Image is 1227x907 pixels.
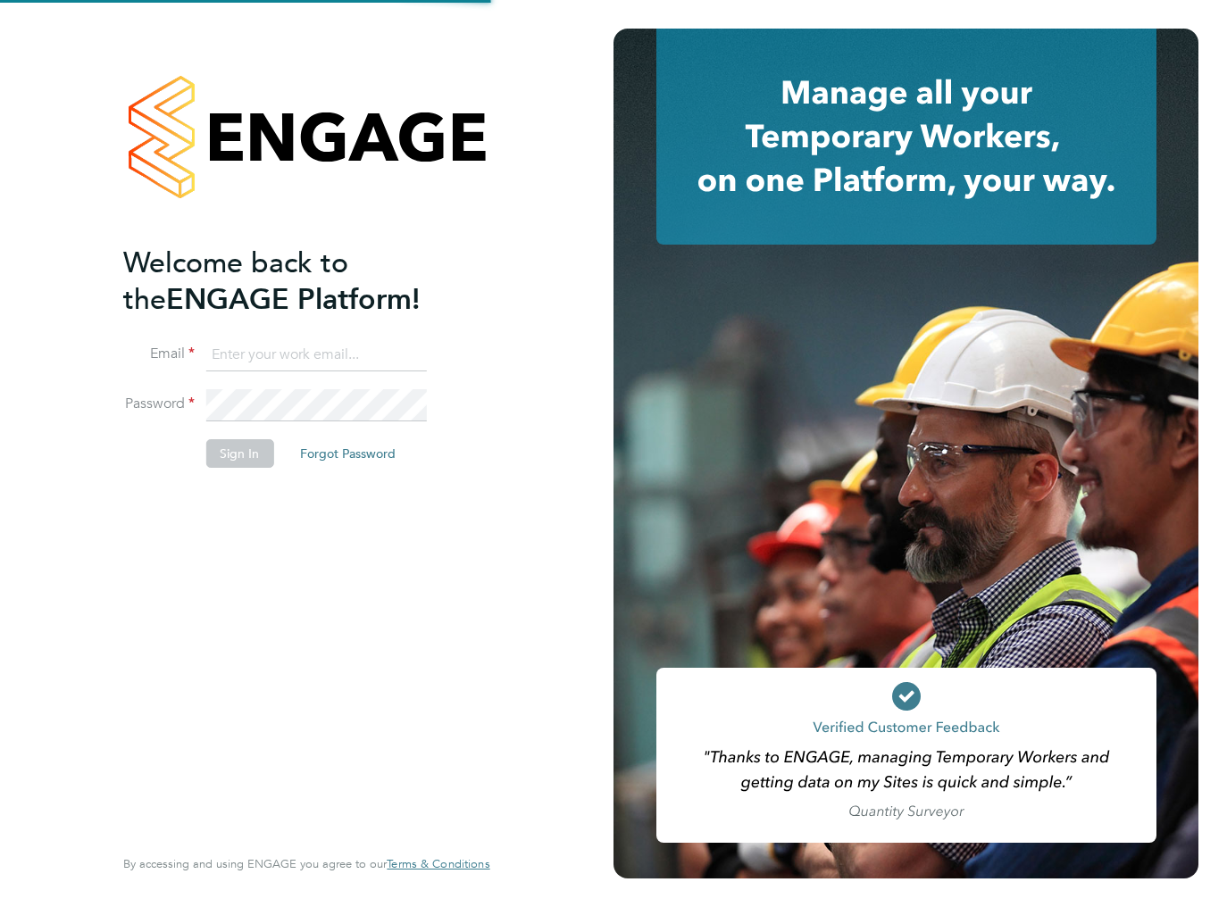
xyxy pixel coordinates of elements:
[123,345,195,363] label: Email
[286,439,410,468] button: Forgot Password
[123,395,195,413] label: Password
[123,856,489,871] span: By accessing and using ENGAGE you agree to our
[205,439,273,468] button: Sign In
[387,857,489,871] a: Terms & Conditions
[123,245,348,317] span: Welcome back to the
[123,245,472,318] h2: ENGAGE Platform!
[205,339,426,371] input: Enter your work email...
